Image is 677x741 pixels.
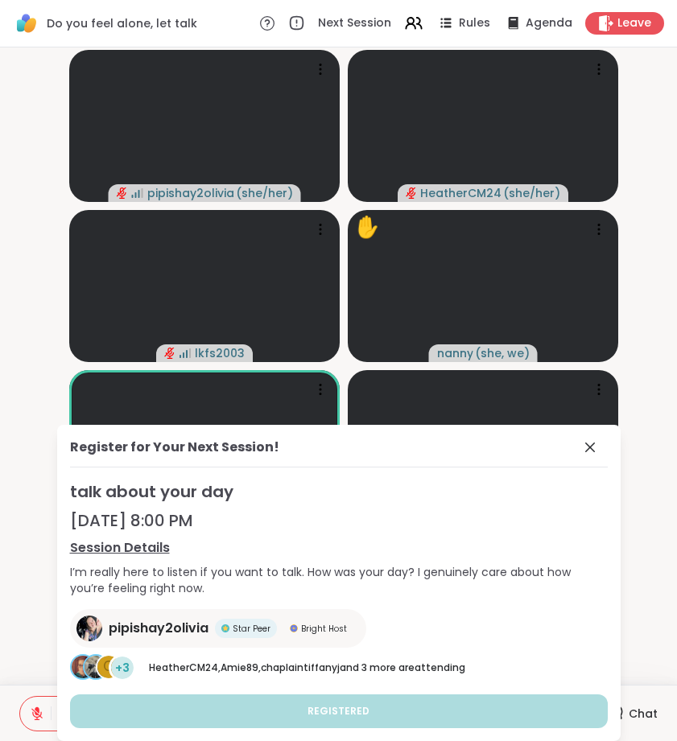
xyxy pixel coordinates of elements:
p: and 3 more are attending [149,661,608,675]
span: Amie89 , [221,661,261,674]
div: I’m really here to listen if you want to talk. How was your day? I genuinely care about how you’r... [70,564,608,596]
img: ShareWell Logomark [13,10,40,37]
span: ( she, we ) [475,345,530,361]
img: HeatherCM24 [72,656,94,678]
span: Do you feel alone, let talk [47,15,197,31]
div: ✋ [354,212,380,243]
img: Bright Host [290,624,298,632]
img: Amie89 [85,656,107,678]
a: pipishay2oliviapipishay2oliviaStar PeerStar PeerBright HostBright Host [70,609,366,648]
span: pipishay2olivia [147,185,234,201]
span: HeatherCM24 [420,185,502,201]
img: Star Peer [221,624,229,632]
span: audio-muted [117,187,128,199]
span: HeatherCM24 , [149,661,221,674]
span: Agenda [526,15,572,31]
span: Chat [629,706,658,722]
span: Next Session [318,15,391,31]
span: audio-muted [406,187,417,199]
span: talk about your day [70,480,608,503]
span: pipishay2olivia [109,619,208,638]
div: Register for Your Next Session! [70,438,279,457]
span: Star Peer [233,623,270,635]
span: +3 [115,660,130,677]
span: c [103,657,114,677]
span: audio-muted [164,348,175,359]
span: Bright Host [301,623,347,635]
span: ( she/her ) [503,185,560,201]
span: lkfs2003 [195,345,245,361]
img: pipishay2olivia [76,615,102,641]
span: Leave [617,15,651,31]
span: Rules [459,15,490,31]
span: chaplaintiffanyj [261,661,340,674]
span: nanny [437,345,473,361]
span: ( she/her ) [236,185,293,201]
div: [DATE] 8:00 PM [70,509,608,532]
a: Session Details [70,538,608,558]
